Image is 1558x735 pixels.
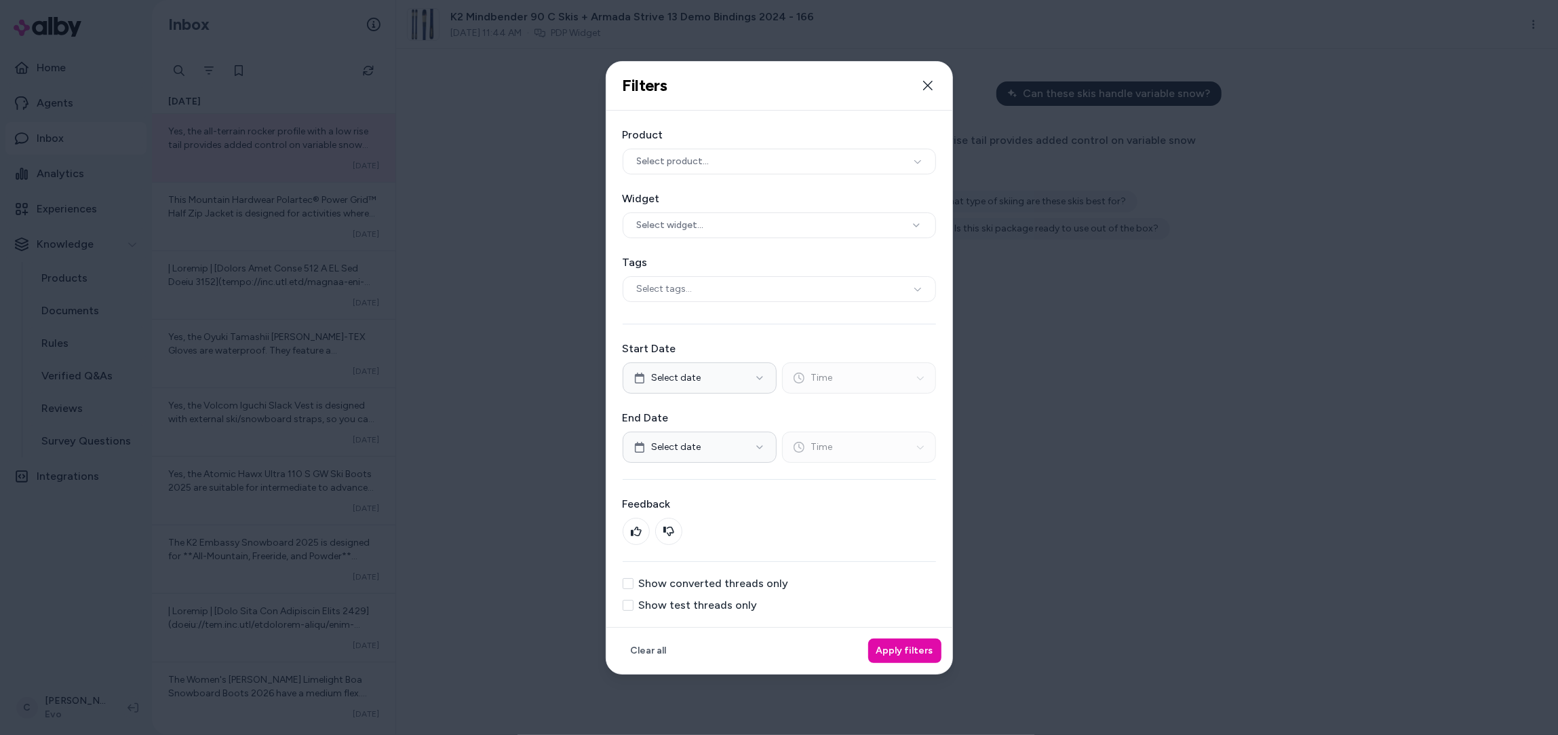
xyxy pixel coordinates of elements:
button: Select date [623,362,777,394]
label: Widget [623,191,936,207]
span: Select date [652,371,701,385]
label: Feedback [623,496,936,512]
label: Tags [623,255,936,271]
span: Select date [652,440,701,454]
span: Select tags... [637,282,693,296]
h2: Filters [623,75,667,96]
label: Show test threads only [639,600,758,611]
span: Select product... [637,155,709,168]
button: Apply filters [868,639,941,663]
label: End Date [623,410,936,426]
button: Select date [623,432,777,463]
label: Product [623,127,936,143]
label: Show converted threads only [639,578,789,589]
button: Clear all [623,639,675,663]
label: Start Date [623,341,936,357]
